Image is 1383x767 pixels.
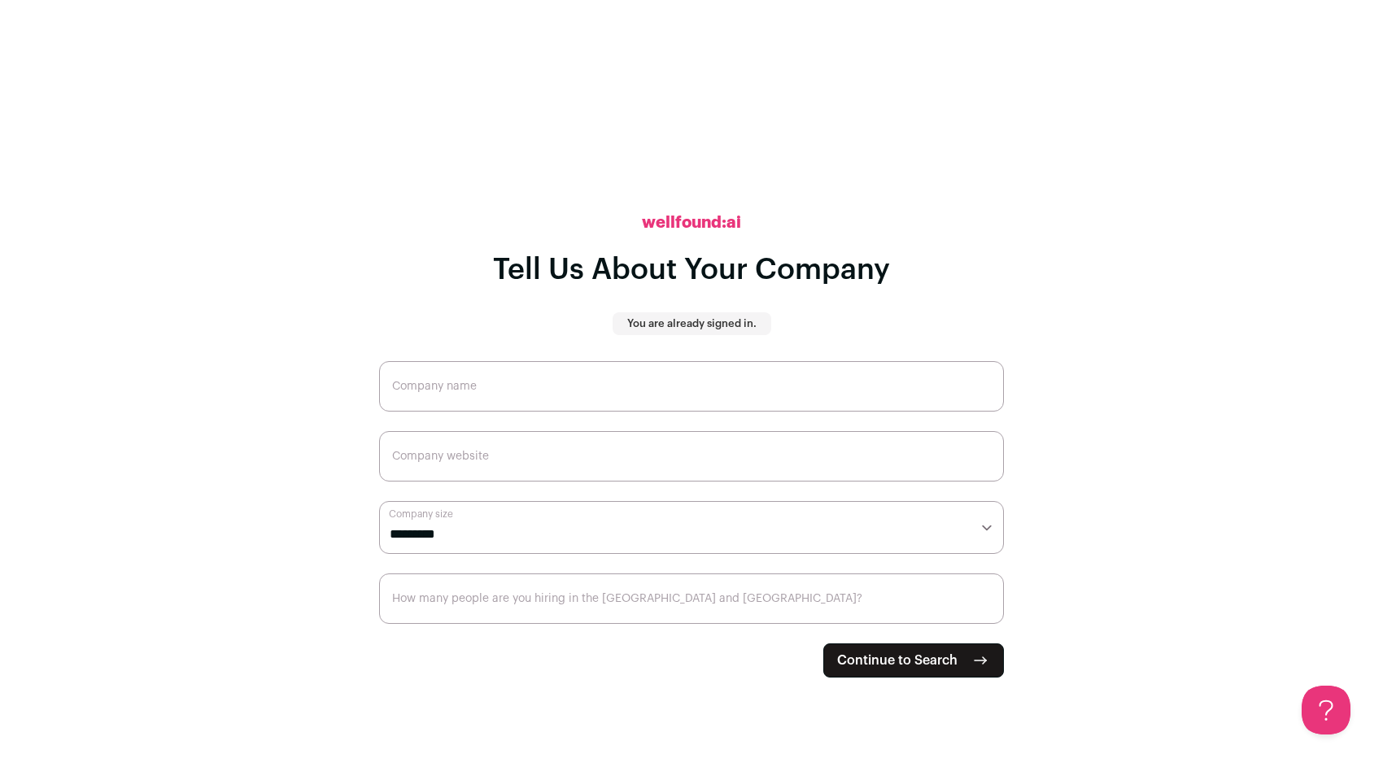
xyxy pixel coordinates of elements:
[493,254,890,286] h1: Tell Us About Your Company
[627,317,757,330] p: You are already signed in.
[1302,686,1350,734] iframe: Toggle Customer Support
[837,651,958,670] span: Continue to Search
[642,211,741,234] h2: wellfound:ai
[379,431,1004,482] input: Company website
[379,361,1004,412] input: Company name
[823,643,1004,678] button: Continue to Search
[379,573,1004,624] input: How many people are you hiring in the US and Canada?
